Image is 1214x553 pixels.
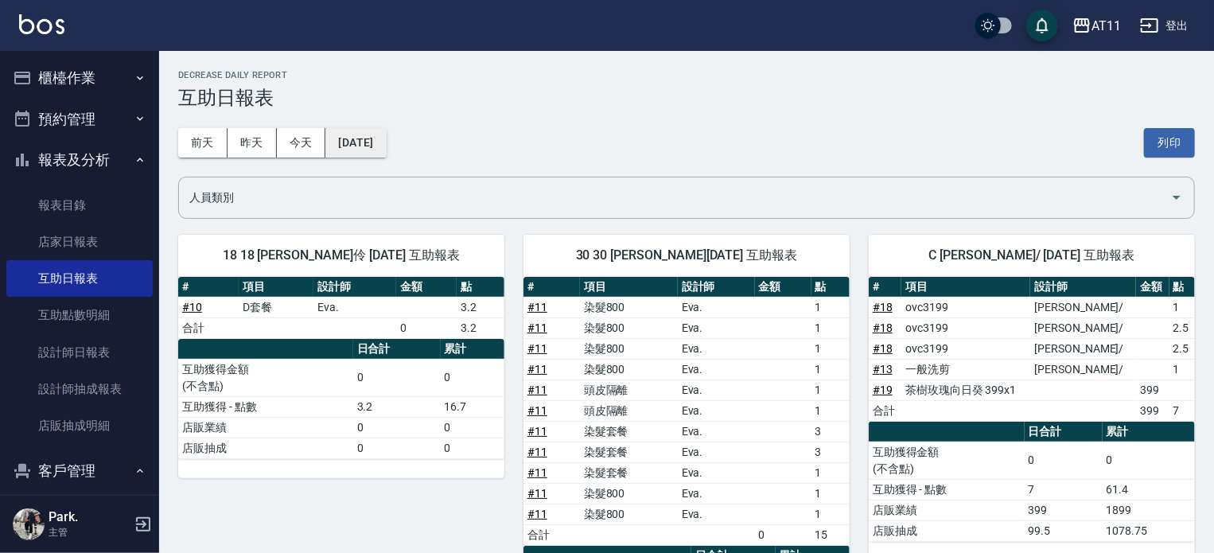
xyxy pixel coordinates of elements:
th: 設計師 [313,277,396,298]
img: Logo [19,14,64,34]
td: 互助獲得金額 (不含點) [869,442,1025,479]
td: 合計 [523,524,580,545]
th: # [869,277,901,298]
td: 7 [1169,400,1195,421]
td: Eva. [678,462,755,483]
td: 店販抽成 [869,520,1025,541]
button: 客戶管理 [6,450,153,492]
td: [PERSON_NAME]/ [1030,317,1136,338]
td: 0 [353,417,441,438]
td: ovc3199 [901,297,1030,317]
th: 點 [457,277,504,298]
td: 合計 [178,317,239,338]
h5: Park. [49,509,130,525]
td: 3.2 [457,317,504,338]
th: 日合計 [1025,422,1103,442]
td: [PERSON_NAME]/ [1030,338,1136,359]
td: Eva. [678,400,755,421]
td: 0 [441,417,504,438]
td: Eva. [313,297,396,317]
td: D套餐 [239,297,313,317]
td: 3 [811,442,850,462]
th: # [178,277,239,298]
td: 15 [811,524,850,545]
td: 16.7 [441,396,504,417]
td: 店販業績 [869,500,1025,520]
table: a dense table [178,339,504,459]
button: 列印 [1144,128,1195,158]
table: a dense table [523,277,850,546]
td: ovc3199 [901,317,1030,338]
td: Eva. [678,317,755,338]
div: AT11 [1091,16,1121,36]
td: 1 [811,462,850,483]
th: 項目 [901,277,1030,298]
td: 染髮800 [580,483,678,504]
input: 人員名稱 [185,184,1164,212]
td: 2.5 [1169,338,1195,359]
a: #11 [527,466,547,479]
button: 昨天 [228,128,277,158]
td: 店販抽成 [178,438,353,458]
td: 染髮套餐 [580,442,678,462]
td: 1 [811,359,850,380]
td: 0 [441,438,504,458]
table: a dense table [869,277,1195,422]
td: 茶樹玫瑰向日癸 399x1 [901,380,1030,400]
a: #19 [873,384,893,396]
th: 點 [1169,277,1195,298]
td: Eva. [678,442,755,462]
h2: Decrease Daily Report [178,70,1195,80]
td: 合計 [869,400,901,421]
td: 1 [811,483,850,504]
a: 互助日報表 [6,260,153,297]
a: #18 [873,342,893,355]
a: 店家日報表 [6,224,153,260]
span: C [PERSON_NAME]/ [DATE] 互助報表 [888,247,1176,263]
td: Eva. [678,338,755,359]
a: #11 [527,301,547,313]
a: #11 [527,404,547,417]
td: 1 [811,297,850,317]
td: 0 [353,359,441,396]
td: 染髮800 [580,297,678,317]
td: 1 [1169,359,1195,380]
img: Person [13,508,45,540]
a: #11 [527,321,547,334]
td: 399 [1025,500,1103,520]
td: 2.5 [1169,317,1195,338]
a: #18 [873,321,893,334]
a: #11 [527,487,547,500]
h3: 互助日報表 [178,87,1195,109]
th: 累計 [441,339,504,360]
a: #11 [527,446,547,458]
a: #11 [527,508,547,520]
button: [DATE] [325,128,386,158]
th: 金額 [396,277,457,298]
span: 30 30 [PERSON_NAME][DATE] 互助報表 [543,247,831,263]
button: Open [1164,185,1189,210]
span: 18 18 [PERSON_NAME]伶 [DATE] 互助報表 [197,247,485,263]
a: 店販抽成明細 [6,407,153,444]
th: 金額 [755,277,811,298]
a: #10 [182,301,202,313]
button: AT11 [1066,10,1127,42]
a: #11 [527,342,547,355]
td: 3 [811,421,850,442]
p: 主管 [49,525,130,539]
td: 0 [441,359,504,396]
table: a dense table [178,277,504,339]
a: 互助點數明細 [6,297,153,333]
button: 前天 [178,128,228,158]
th: 項目 [239,277,313,298]
td: [PERSON_NAME]/ [1030,359,1136,380]
td: 互助獲得 - 點數 [178,396,353,417]
td: 399 [1136,380,1169,400]
td: 0 [1025,442,1103,479]
td: [PERSON_NAME]/ [1030,297,1136,317]
td: Eva. [678,421,755,442]
td: 1 [811,338,850,359]
td: 染髮800 [580,504,678,524]
table: a dense table [869,422,1195,542]
td: 0 [1103,442,1195,479]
